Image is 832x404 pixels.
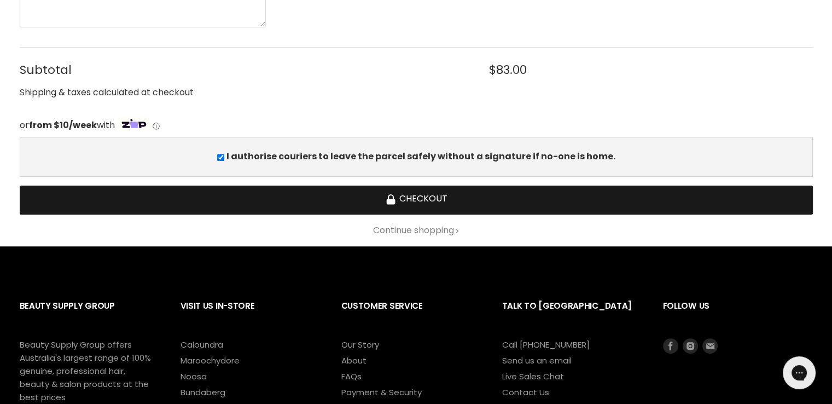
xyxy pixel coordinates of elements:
b: I authorise couriers to leave the parcel safely without a signature if no-one is home. [226,150,615,163]
a: Bundaberg [181,386,225,398]
a: Caloundra [181,339,223,350]
h2: Visit Us In-Store [181,292,319,338]
div: Shipping & taxes calculated at checkout [20,86,813,100]
h2: Talk to [GEOGRAPHIC_DATA] [502,292,641,338]
a: Payment & Security [341,386,422,398]
a: FAQs [341,371,362,382]
a: Maroochydore [181,355,240,366]
strong: from $10/week [29,119,97,131]
img: Zip Logo [117,117,151,132]
a: Our Story [341,339,379,350]
h2: Follow us [663,292,813,338]
a: About [341,355,366,366]
span: $83.00 [488,63,526,77]
span: or with [20,119,115,131]
h2: Beauty Supply Group [20,292,159,338]
a: Call [PHONE_NUMBER] [502,339,590,350]
p: Beauty Supply Group offers Australia's largest range of 100% genuine, professional hair, beauty &... [20,338,151,404]
a: Send us an email [502,355,572,366]
button: Checkout [20,186,813,215]
a: Continue shopping [20,226,813,235]
a: Contact Us [502,386,549,398]
a: Live Sales Chat [502,371,564,382]
h2: Customer Service [341,292,480,338]
span: Subtotal [20,63,466,77]
a: Noosa [181,371,207,382]
iframe: Gorgias live chat messenger [777,353,821,393]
